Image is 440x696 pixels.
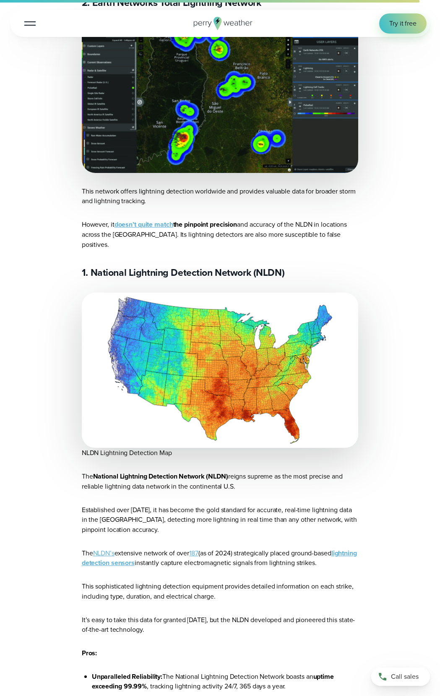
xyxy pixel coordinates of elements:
[82,648,97,658] strong: Pros:
[391,672,419,682] span: Call sales
[371,667,430,686] a: Call sales
[82,471,358,491] p: The reigns supreme as the most precise and reliable lightning data network in the continental U.S.
[82,581,358,601] p: This sophisticated lightning detection equipment provides detailed information on each strike, in...
[173,220,237,229] strong: the pinpoint precision
[82,23,358,173] img: Earth Networks lightning data
[115,220,173,229] a: doesn’t quite match
[93,471,228,481] strong: National Lightning Detection Network (NLDN)
[189,548,198,558] a: 187
[92,672,358,691] li: The National Lightning Detection Network boasts an , tracking lightning activity 24/7, 365 days a...
[82,266,358,279] h3: 1. National Lightning Detection Network (NLDN)
[82,548,357,568] a: lightning detection sensors
[82,186,358,206] p: This network offers lightning detection worldwide and provides valuable data for broader storm an...
[82,293,358,448] img: NLDN Lightning Detection Map National lightning detection network
[389,18,417,29] span: Try it free
[82,505,358,535] p: Established over [DATE], it has become the gold standard for accurate, real-time lightning data i...
[93,548,115,558] a: NLDN’s
[92,672,334,691] strong: uptime exceeding 99.99%
[82,448,358,458] figcaption: NLDN Lightning Detection Map
[92,672,162,681] strong: Unparalleled Reliability:
[82,220,358,249] p: However, it and accuracy of the NLDN in locations across the [GEOGRAPHIC_DATA]. Its lightning det...
[82,615,358,635] p: It’s easy to take this data for granted [DATE], but the NLDN developed and pioneered this state-o...
[379,13,427,34] a: Try it free
[82,548,358,568] p: The extensive network of over (as of 2024) strategically placed ground-based instantly capture el...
